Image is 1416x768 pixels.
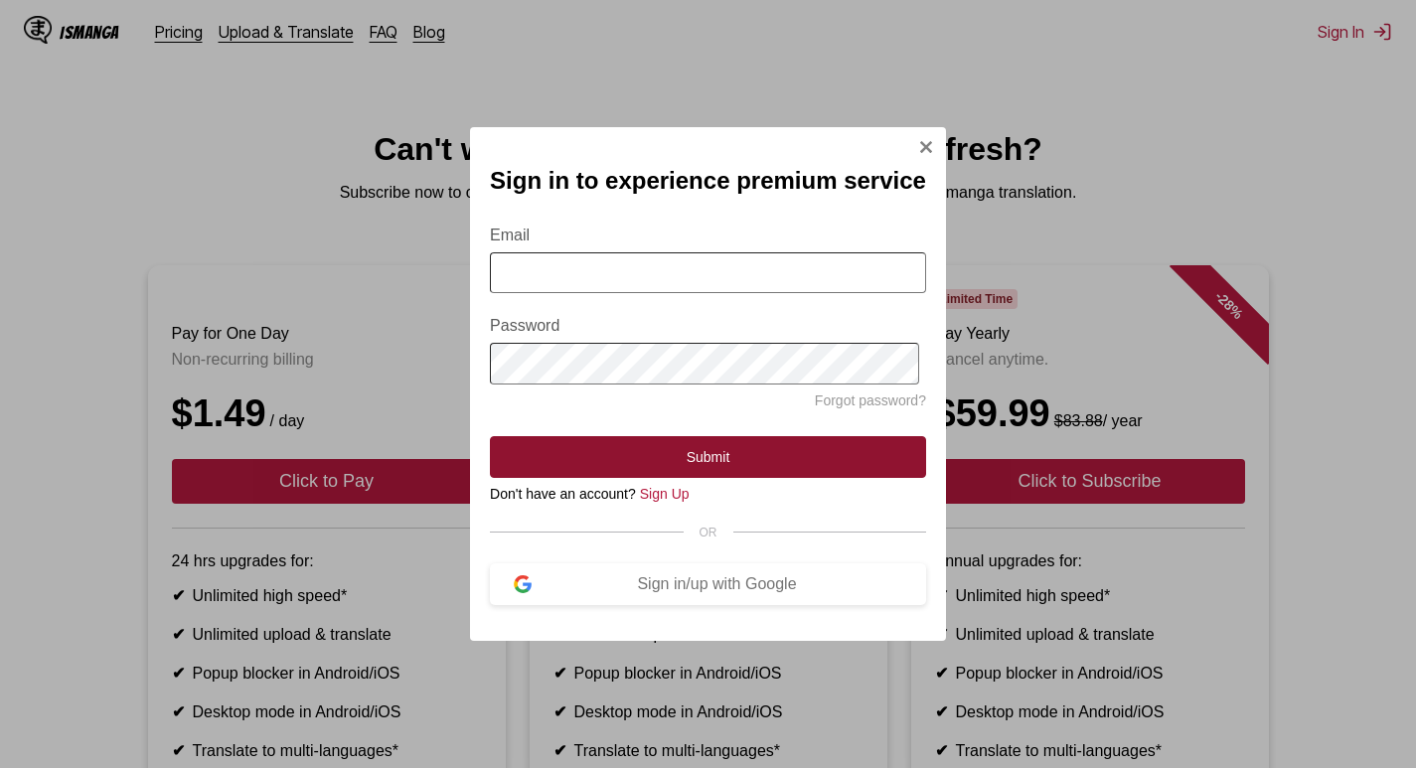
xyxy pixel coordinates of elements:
[490,167,926,195] h2: Sign in to experience premium service
[490,317,926,335] label: Password
[815,392,926,408] a: Forgot password?
[490,526,926,539] div: OR
[490,486,926,502] div: Don't have an account?
[532,575,902,593] div: Sign in/up with Google
[470,127,946,641] div: Sign In Modal
[490,227,926,244] label: Email
[918,139,934,155] img: Close
[514,575,532,593] img: google-logo
[490,563,926,605] button: Sign in/up with Google
[640,486,690,502] a: Sign Up
[490,436,926,478] button: Submit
